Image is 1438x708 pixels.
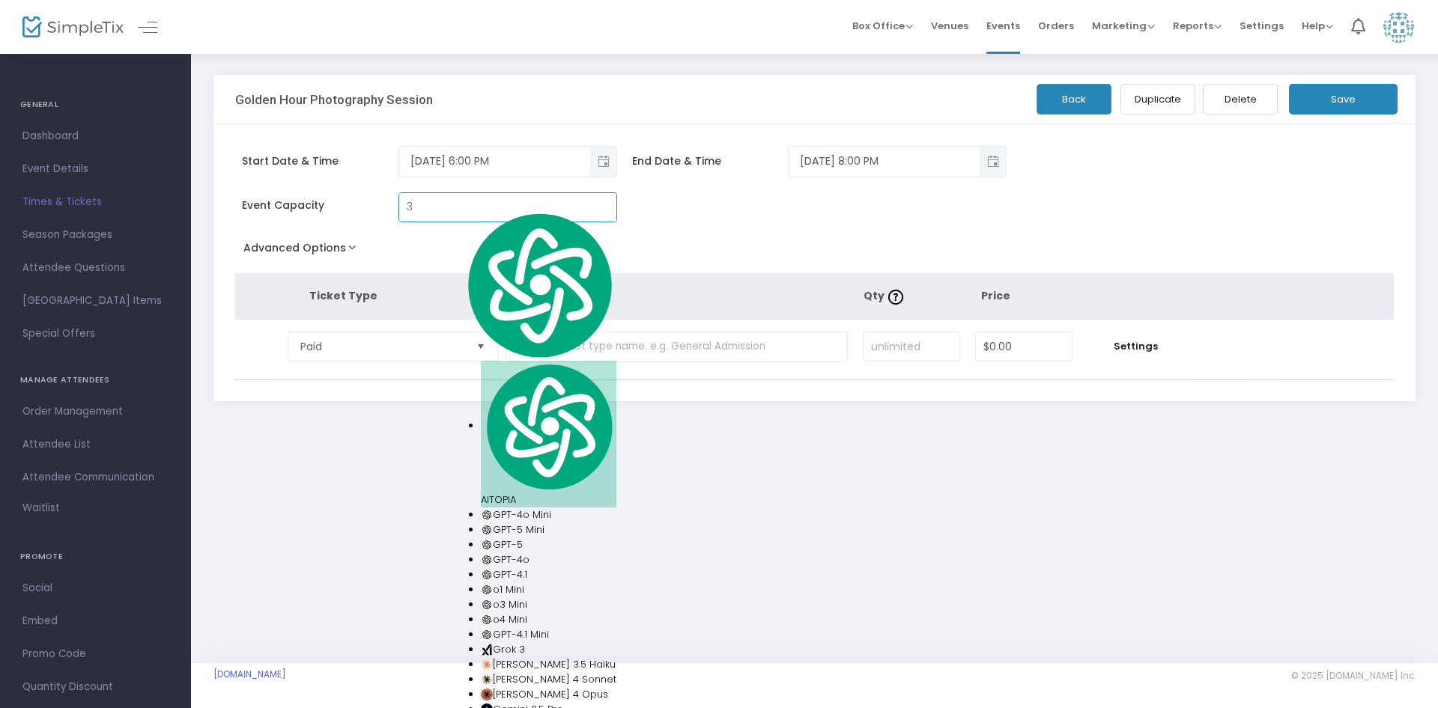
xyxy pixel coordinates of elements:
img: gpt-black.svg [481,509,493,521]
span: Paid [300,339,464,354]
span: Help [1302,19,1333,33]
img: gpt-black.svg [481,524,493,536]
input: Enter a ticket type name. e.g. General Admission [506,332,848,362]
img: gpt-black.svg [481,539,493,551]
h3: Golden Hour Photography Session [235,92,433,107]
span: Event Details [22,159,169,179]
span: Marketing [1092,19,1155,33]
div: o1 Mini [481,582,616,597]
span: Attendee Communication [22,468,169,487]
h4: PROMOTE [20,542,171,572]
span: Orders [1038,7,1074,45]
span: Times & Tickets [22,192,169,212]
span: Reports [1173,19,1222,33]
button: Back [1037,84,1111,115]
span: Quantity Discount [22,677,169,697]
button: Duplicate [1120,84,1195,115]
img: gpt-black.svg [481,599,493,611]
img: gpt-black.svg [481,629,493,641]
div: [PERSON_NAME] 4 Opus [481,687,616,702]
span: © 2025 [DOMAIN_NAME] Inc. [1291,670,1416,682]
button: Delete [1203,84,1278,115]
span: Box Office [852,19,913,33]
span: End Date & Time [632,153,789,169]
span: Price [981,288,1010,303]
span: Order Management [22,402,169,421]
input: Price [976,332,1072,361]
span: Waitlist [22,501,60,516]
span: Attendee List [22,435,169,454]
img: claude-35-sonnet.svg [481,674,493,686]
div: GPT-4o Mini [481,507,616,522]
div: GPT-5 [481,537,616,552]
input: Select date & time [399,149,590,174]
img: gpt-black.svg [481,584,493,596]
span: Settings [1087,339,1185,354]
span: Social [22,579,169,598]
span: Ticket Type [309,288,377,303]
span: Start Date & Time [242,153,398,169]
img: gpt-black.svg [481,554,493,566]
div: [PERSON_NAME] 4 Sonnet [481,672,616,687]
span: Attendee Questions [22,258,169,278]
span: Settings [1240,7,1284,45]
div: o3 Mini [481,597,616,612]
input: Select date & time [789,149,980,174]
div: GPT-4.1 [481,567,616,582]
img: gpt-black.svg [481,614,493,626]
a: [DOMAIN_NAME] [213,668,286,680]
span: Special Offers [22,324,169,344]
div: GPT-5 Mini [481,522,616,537]
span: Dashboard [22,126,169,146]
div: [PERSON_NAME] 3.5 Haiku [481,657,616,672]
img: logo.svg [481,361,616,492]
input: unlimited [864,332,959,361]
img: logo.svg [461,210,616,361]
div: o4 Mini [481,612,616,627]
div: GPT-4o [481,552,616,567]
button: Toggle popup [590,147,616,177]
span: Event Capacity [242,198,398,213]
img: claude-35-haiku.svg [481,659,493,671]
span: Season Packages [22,225,169,245]
span: Qty [864,288,907,303]
span: Promo Code [22,644,169,664]
span: [GEOGRAPHIC_DATA] Items [22,291,169,311]
span: Embed [22,611,169,631]
img: claude-35-opus.svg [481,689,493,701]
div: AITOPIA [481,361,616,507]
span: Venues [931,7,968,45]
div: GPT-4.1 Mini [481,627,616,642]
img: question-mark [888,290,903,305]
div: Grok 3 [481,642,616,657]
button: Advanced Options [235,237,371,264]
button: Save [1289,84,1398,115]
button: Toggle popup [980,147,1006,177]
h4: GENERAL [20,90,171,120]
img: gpt-black.svg [481,569,493,581]
span: Events [986,7,1020,45]
h4: MANAGE ATTENDEES [20,365,171,395]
